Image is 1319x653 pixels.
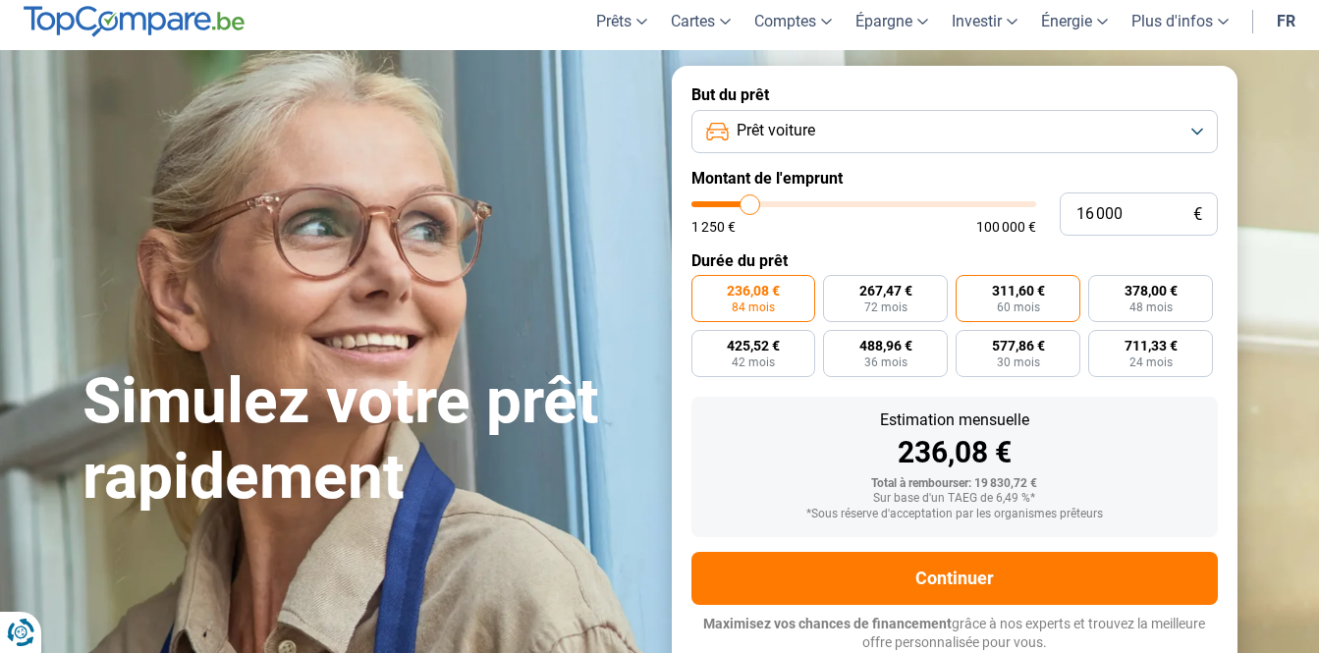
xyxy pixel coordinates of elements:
div: 236,08 € [707,438,1202,467]
span: 100 000 € [976,220,1036,234]
span: Maximisez vos chances de financement [703,616,952,631]
div: Total à rembourser: 19 830,72 € [707,477,1202,491]
img: TopCompare [24,6,245,37]
button: Continuer [691,552,1218,605]
span: 84 mois [732,301,775,313]
span: 48 mois [1129,301,1173,313]
span: 236,08 € [727,284,780,298]
span: 711,33 € [1125,339,1178,353]
span: 378,00 € [1125,284,1178,298]
span: 30 mois [997,356,1040,368]
h1: Simulez votre prêt rapidement [82,364,648,516]
div: Sur base d'un TAEG de 6,49 %* [707,492,1202,506]
label: Montant de l'emprunt [691,169,1218,188]
span: 488,96 € [859,339,912,353]
span: 36 mois [864,356,907,368]
span: Prêt voiture [737,120,815,141]
span: 1 250 € [691,220,736,234]
span: € [1193,206,1202,223]
div: *Sous réserve d'acceptation par les organismes prêteurs [707,508,1202,521]
span: 577,86 € [992,339,1045,353]
span: 24 mois [1129,356,1173,368]
span: 60 mois [997,301,1040,313]
span: 267,47 € [859,284,912,298]
span: 425,52 € [727,339,780,353]
div: Estimation mensuelle [707,412,1202,428]
span: 72 mois [864,301,907,313]
button: Prêt voiture [691,110,1218,153]
span: 42 mois [732,356,775,368]
p: grâce à nos experts et trouvez la meilleure offre personnalisée pour vous. [691,615,1218,653]
label: Durée du prêt [691,251,1218,270]
span: 311,60 € [992,284,1045,298]
label: But du prêt [691,85,1218,104]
